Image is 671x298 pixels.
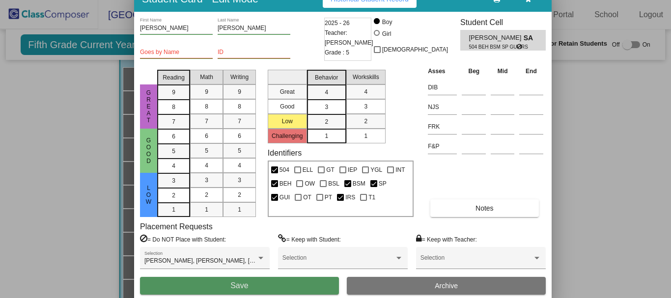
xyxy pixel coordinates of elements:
[382,29,391,38] div: Girl
[325,191,332,203] span: PT
[325,88,328,97] span: 4
[205,117,208,126] span: 7
[353,73,379,81] span: Workskills
[140,222,213,231] label: Placement Requests
[435,282,458,290] span: Archive
[172,117,175,126] span: 7
[172,132,175,141] span: 6
[280,191,290,203] span: GUI
[278,234,341,244] label: = Keep with Student:
[205,190,208,199] span: 2
[238,190,241,199] span: 2
[163,73,185,82] span: Reading
[459,66,488,77] th: Beg
[325,117,328,126] span: 2
[425,66,459,77] th: Asses
[172,147,175,156] span: 5
[469,33,523,43] span: [PERSON_NAME]
[328,178,339,190] span: BSL
[428,119,457,134] input: assessment
[144,137,153,164] span: Good
[205,205,208,214] span: 1
[268,148,302,158] label: Identifiers
[326,164,335,176] span: GT
[205,102,208,111] span: 8
[172,176,175,185] span: 3
[238,87,241,96] span: 9
[382,18,392,27] div: Boy
[315,73,338,82] span: Behavior
[280,178,292,190] span: BEH
[364,102,367,111] span: 3
[325,28,373,48] span: Teacher: [PERSON_NAME]
[325,18,350,28] span: 2025 - 26
[205,87,208,96] span: 9
[325,103,328,111] span: 3
[205,132,208,140] span: 6
[172,88,175,97] span: 9
[238,205,241,214] span: 1
[348,164,357,176] span: IEP
[140,234,226,244] label: = Do NOT Place with Student:
[428,100,457,114] input: assessment
[370,164,382,176] span: YGL
[517,66,546,77] th: End
[382,44,448,55] span: [DEMOGRAPHIC_DATA]
[416,234,477,244] label: = Keep with Teacher:
[364,87,367,96] span: 4
[303,164,313,176] span: ELL
[347,277,546,295] button: Archive
[303,191,311,203] span: OT
[280,164,289,176] span: 504
[172,205,175,214] span: 1
[238,176,241,185] span: 3
[368,191,375,203] span: T1
[238,102,241,111] span: 8
[230,73,249,81] span: Writing
[205,176,208,185] span: 3
[238,146,241,155] span: 5
[469,43,516,51] span: 504 BEH BSM SP GUI IRS
[364,117,367,126] span: 2
[172,103,175,111] span: 8
[488,66,517,77] th: Mid
[172,191,175,200] span: 2
[238,117,241,126] span: 7
[230,281,248,290] span: Save
[140,49,213,56] input: goes by name
[144,185,153,205] span: Low
[379,178,387,190] span: SP
[238,132,241,140] span: 6
[430,199,538,217] button: Notes
[325,48,349,57] span: Grade : 5
[205,146,208,155] span: 5
[144,89,153,124] span: Great
[238,161,241,170] span: 4
[353,178,365,190] span: BSM
[325,132,328,140] span: 1
[364,132,367,140] span: 1
[395,164,405,176] span: INT
[524,33,537,43] span: SA
[345,191,355,203] span: IRS
[172,162,175,170] span: 4
[205,161,208,170] span: 4
[460,18,546,27] h3: Student Cell
[428,139,457,154] input: assessment
[140,277,339,295] button: Save
[200,73,213,81] span: Math
[305,178,315,190] span: OW
[475,204,494,212] span: Notes
[428,80,457,95] input: assessment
